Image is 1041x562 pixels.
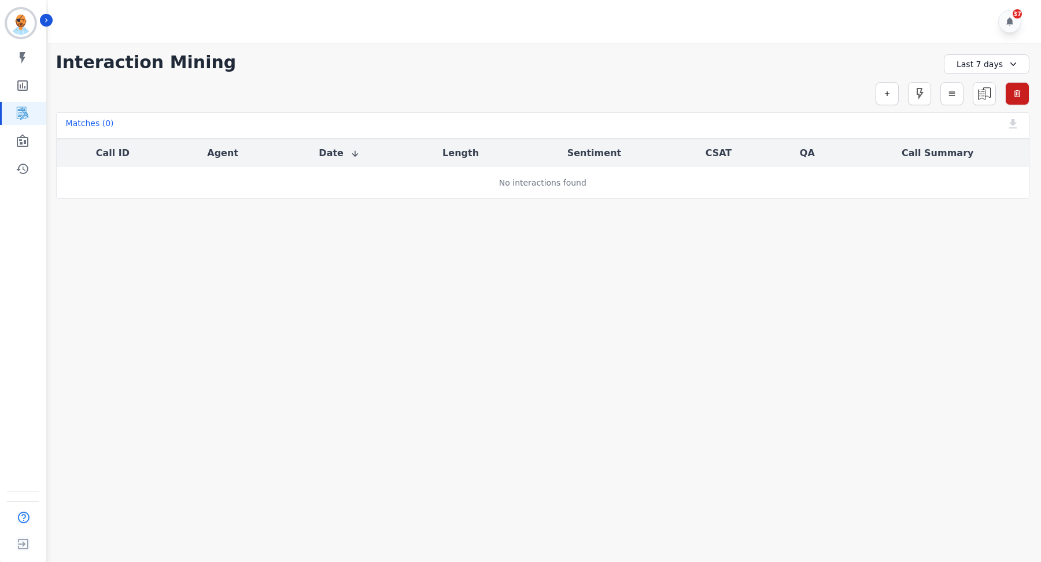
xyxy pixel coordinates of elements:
button: Sentiment [567,146,621,160]
button: Length [442,146,479,160]
button: Agent [207,146,238,160]
div: No interactions found [499,177,586,188]
div: 37 [1013,9,1022,19]
h1: Interaction Mining [56,52,237,73]
img: Bordered avatar [7,9,35,37]
button: Call ID [96,146,130,160]
button: Date [319,146,360,160]
div: Matches ( 0 ) [66,117,114,134]
button: QA [800,146,815,160]
button: CSAT [706,146,732,160]
button: Call Summary [902,146,973,160]
div: Last 7 days [944,54,1029,74]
